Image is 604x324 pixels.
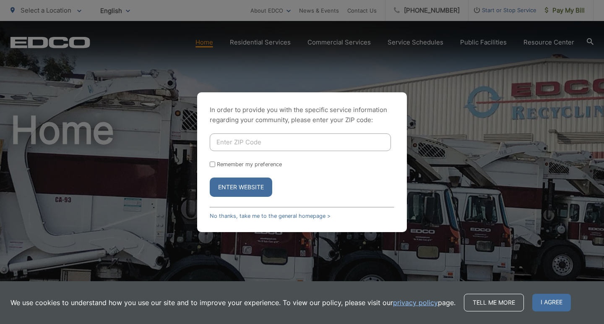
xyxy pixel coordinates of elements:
p: We use cookies to understand how you use our site and to improve your experience. To view our pol... [10,298,456,308]
label: Remember my preference [217,161,282,167]
span: I agree [532,294,571,311]
button: Enter Website [210,178,272,197]
input: Enter ZIP Code [210,133,391,151]
a: No thanks, take me to the general homepage > [210,213,331,219]
p: In order to provide you with the specific service information regarding your community, please en... [210,105,394,125]
a: Tell me more [464,294,524,311]
a: privacy policy [393,298,438,308]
